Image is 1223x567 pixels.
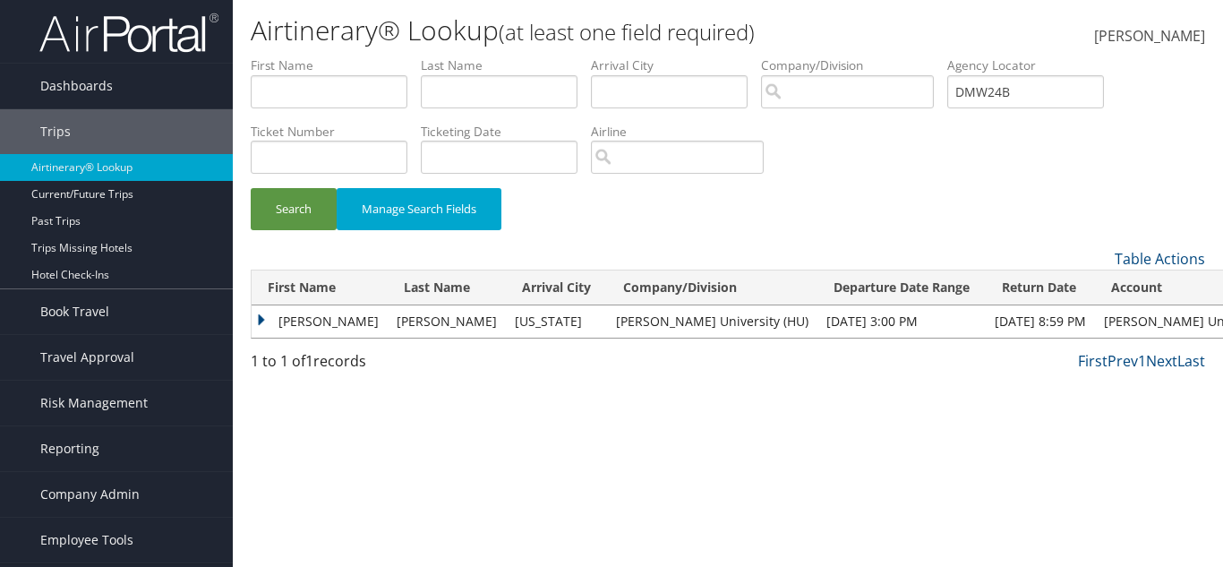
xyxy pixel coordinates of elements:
td: [DATE] 8:59 PM [986,305,1095,338]
a: Next [1146,351,1177,371]
td: [DATE] 3:00 PM [817,305,986,338]
button: Manage Search Fields [337,188,501,230]
th: Arrival City: activate to sort column ascending [506,271,607,305]
a: [PERSON_NAME] [1094,9,1205,64]
td: [PERSON_NAME] [252,305,388,338]
th: First Name: activate to sort column descending [252,271,388,305]
label: Airline [591,123,777,141]
th: Last Name: activate to sort column ascending [388,271,506,305]
label: Ticket Number [251,123,421,141]
a: Table Actions [1115,249,1205,269]
label: Arrival City [591,56,761,74]
img: airportal-logo.png [39,12,218,54]
span: Book Travel [40,289,109,334]
h1: Airtinerary® Lookup [251,12,887,49]
td: [PERSON_NAME] University (HU) [607,305,817,338]
a: First [1078,351,1108,371]
span: Dashboards [40,64,113,108]
span: Trips [40,109,71,154]
span: Employee Tools [40,518,133,563]
span: [PERSON_NAME] [1094,26,1205,46]
label: Last Name [421,56,591,74]
a: Prev [1108,351,1138,371]
th: Company/Division [607,271,817,305]
span: 1 [305,351,313,371]
label: Company/Division [761,56,947,74]
a: 1 [1138,351,1146,371]
th: Return Date: activate to sort column ascending [986,271,1095,305]
span: Reporting [40,426,99,471]
small: (at least one field required) [499,17,755,47]
span: Company Admin [40,472,140,517]
label: Agency Locator [947,56,1117,74]
a: Last [1177,351,1205,371]
td: [US_STATE] [506,305,607,338]
span: Risk Management [40,381,148,425]
div: 1 to 1 of records [251,350,469,381]
button: Search [251,188,337,230]
label: First Name [251,56,421,74]
label: Ticketing Date [421,123,591,141]
td: [PERSON_NAME] [388,305,506,338]
span: Travel Approval [40,335,134,380]
th: Departure Date Range: activate to sort column ascending [817,271,986,305]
